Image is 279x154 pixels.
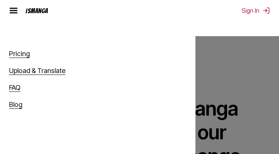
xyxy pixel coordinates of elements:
img: Sign out [262,7,270,14]
a: Blog [9,101,22,109]
a: IsManga [23,7,62,14]
a: Upload & Translate [9,67,66,75]
a: FAQ [9,84,20,92]
a: Pricing [9,50,30,58]
div: IsManga [26,7,48,14]
button: Sign In [242,7,270,14]
img: hamburger [9,6,18,15]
